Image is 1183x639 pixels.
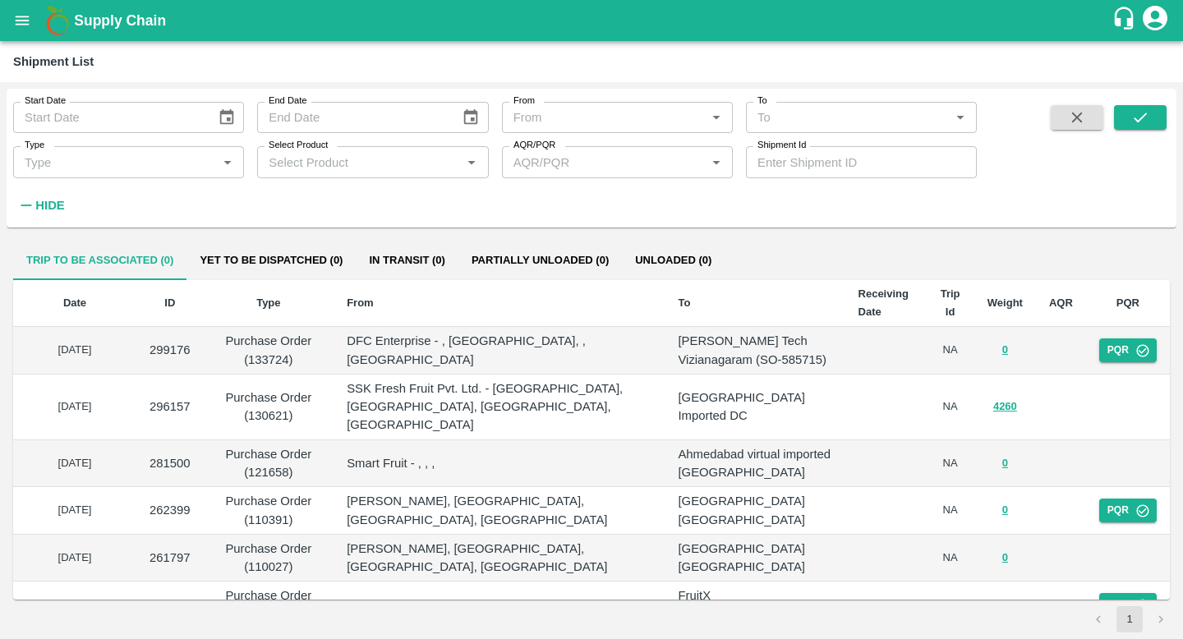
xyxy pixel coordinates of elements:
b: From [347,297,374,309]
button: 0 [1002,549,1008,568]
b: AQR [1049,297,1073,309]
p: 262399 [150,501,191,519]
b: To [678,297,690,309]
p: FruitX [GEOGRAPHIC_DATA] [678,586,831,623]
button: Open [706,107,727,128]
input: Enter Shipment ID [746,146,977,177]
button: Yet to be dispatched (0) [186,241,356,280]
p: [GEOGRAPHIC_DATA] [GEOGRAPHIC_DATA] [678,492,831,529]
p: DFC Enterprise - , [GEOGRAPHIC_DATA], , [GEOGRAPHIC_DATA] [347,332,651,369]
label: Shipment Id [757,139,806,152]
td: [DATE] [13,582,136,629]
td: [DATE] [13,327,136,375]
input: AQR/PQR [507,151,679,172]
button: Hide [13,191,69,219]
label: Type [25,139,44,152]
div: Shipment List [13,51,94,72]
button: Open [461,151,482,172]
p: 254491 [150,595,191,614]
p: Chevas International - APMC vashi navi mumbai [347,595,651,614]
b: PQR [1116,297,1139,309]
td: NA [926,327,974,375]
input: From [507,107,701,128]
p: Smart Fruit - , , , [347,454,651,472]
button: 0 [1002,501,1008,520]
p: [GEOGRAPHIC_DATA] [GEOGRAPHIC_DATA] [678,540,831,577]
td: NA [926,487,974,535]
button: PQR [1099,338,1157,362]
p: [PERSON_NAME] Tech Vizianagaram (SO-585715) [678,332,831,369]
input: End Date [257,102,449,133]
nav: pagination navigation [1083,606,1176,632]
p: [GEOGRAPHIC_DATA] Imported DC [678,388,831,425]
button: Choose date [211,102,242,133]
b: Type [256,297,280,309]
td: [DATE] [13,375,136,440]
button: 0 [1002,341,1008,360]
p: Purchase Order (110391) [217,492,321,529]
label: Select Product [269,139,328,152]
button: PQR [1099,499,1157,522]
td: [DATE] [13,535,136,582]
p: 281500 [150,454,191,472]
input: Type [18,151,191,172]
p: Purchase Order (130621) [217,388,321,425]
p: Purchase Order (133724) [217,332,321,369]
button: Choose date [455,102,486,133]
p: [PERSON_NAME], [GEOGRAPHIC_DATA], [GEOGRAPHIC_DATA], [GEOGRAPHIC_DATA] [347,540,651,577]
p: SSK Fresh Fruit Pvt. Ltd. - [GEOGRAPHIC_DATA], [GEOGRAPHIC_DATA], [GEOGRAPHIC_DATA], [GEOGRAPHIC_... [347,379,651,434]
td: [DATE] [13,440,136,488]
button: 0 [1002,454,1008,473]
img: logo [41,4,74,37]
button: Open [950,107,971,128]
button: page 1 [1116,606,1143,632]
button: In transit (0) [356,241,458,280]
td: [DATE] [13,487,136,535]
button: 4260 [993,398,1017,416]
button: PQR [1099,593,1157,617]
input: To [751,107,945,128]
label: To [757,94,767,108]
button: Partially Unloaded (0) [458,241,622,280]
b: Weight [987,297,1023,309]
button: open drawer [3,2,41,39]
td: NA [926,375,974,440]
b: ID [164,297,175,309]
button: Open [706,151,727,172]
p: [PERSON_NAME], [GEOGRAPHIC_DATA], [GEOGRAPHIC_DATA], [GEOGRAPHIC_DATA] [347,492,651,529]
p: 296157 [150,398,191,416]
p: Purchase Order (121658) [217,445,321,482]
p: Purchase Order (105508) [217,586,321,623]
button: 0 [1002,595,1008,614]
label: From [513,94,535,108]
button: Open [217,151,238,172]
p: 261797 [150,549,191,567]
div: account of current user [1140,3,1170,38]
b: Trip Id [941,287,960,318]
input: Start Date [13,102,205,133]
td: NA [926,440,974,488]
label: AQR/PQR [513,139,555,152]
input: Select Product [262,151,456,172]
b: Supply Chain [74,12,166,29]
p: Ahmedabad virtual imported [GEOGRAPHIC_DATA] [678,445,831,482]
label: End Date [269,94,306,108]
p: 299176 [150,341,191,359]
b: Receiving Date [858,287,909,318]
b: Date [63,297,86,309]
td: NA [926,582,974,629]
div: customer-support [1112,6,1140,35]
p: Purchase Order (110027) [217,540,321,577]
td: NA [926,535,974,582]
button: Unloaded (0) [622,241,725,280]
a: Supply Chain [74,9,1112,32]
strong: Hide [35,199,64,212]
button: Trip to be associated (0) [13,241,186,280]
label: Start Date [25,94,66,108]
